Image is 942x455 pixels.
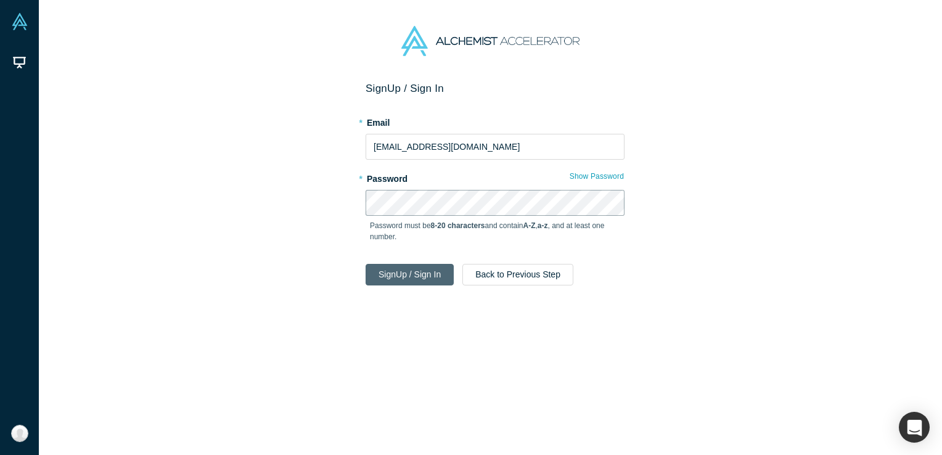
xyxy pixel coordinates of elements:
[11,425,28,442] img: Yuki Isobe's Account
[462,264,573,285] button: Back to Previous Step
[366,264,454,285] button: SignUp / Sign In
[366,112,625,129] label: Email
[569,168,625,184] button: Show Password
[366,168,625,186] label: Password
[11,13,28,30] img: Alchemist Vault Logo
[523,221,536,230] strong: A-Z
[370,220,620,242] p: Password must be and contain , , and at least one number.
[538,221,548,230] strong: a-z
[431,221,485,230] strong: 8-20 characters
[401,26,579,56] img: Alchemist Accelerator Logo
[366,82,625,95] h2: Sign Up / Sign In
